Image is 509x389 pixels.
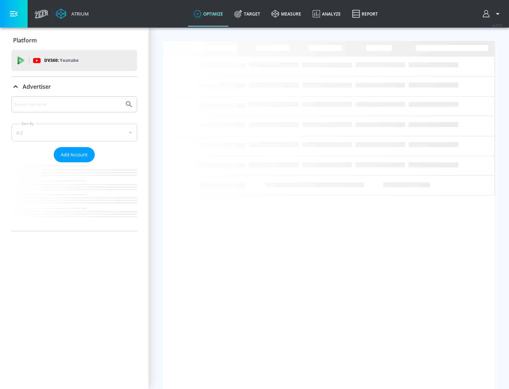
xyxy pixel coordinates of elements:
span: v 4.25.2 [492,23,502,27]
div: Atrium [69,11,89,17]
p: Platform [13,36,37,44]
div: A-Z [11,124,137,141]
div: Platform [11,30,137,50]
a: optimize [188,1,229,27]
button: Add Account [54,147,95,162]
p: Youtube [60,57,78,64]
a: measure [266,1,307,27]
a: Target [229,1,266,27]
nav: list of Advertiser [11,162,137,231]
div: Advertiser [11,77,137,97]
a: Report [346,1,384,27]
p: DV360: [44,57,78,64]
label: Sort By [20,121,35,126]
p: Advertiser [23,83,51,91]
div: Advertiser [11,96,137,231]
a: Atrium [56,8,89,19]
span: Add Account [61,151,88,159]
div: DV360: Youtube [11,50,137,71]
a: Analyze [307,1,346,27]
input: Search by name [14,100,121,109]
